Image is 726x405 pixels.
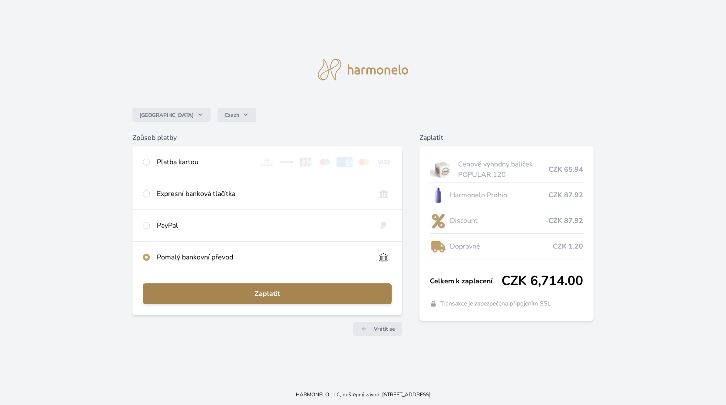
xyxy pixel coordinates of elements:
span: Dopravné [450,241,553,252]
span: Czech [224,112,239,119]
img: amex.svg [337,157,353,167]
div: Pomalý bankovní převod [157,252,369,262]
img: logo.svg [318,59,408,80]
span: Vrátit se [374,325,395,332]
button: Czech [218,108,256,122]
span: Cenově výhodný balíček POPULAR 120 [458,159,548,180]
img: diners.svg [259,157,275,167]
span: [GEOGRAPHIC_DATA] [139,112,194,119]
a: Vrátit se [353,322,402,336]
button: [GEOGRAPHIC_DATA] [132,108,211,122]
button: Zaplatit [143,283,392,304]
span: CZK 87.92 [548,190,583,200]
span: Celkem k zaplacení [430,276,502,286]
span: Discount [450,216,545,226]
h6: Způsob platby [132,133,402,143]
img: paypal.svg [376,220,392,231]
span: CZK 6,714.00 [502,273,583,289]
img: discover.svg [278,157,294,167]
span: -CZK 87.92 [545,216,583,226]
div: PayPal [157,220,369,231]
img: bankTransfer_IBAN.svg [376,252,392,262]
div: Platba kartou [157,157,251,167]
h6: Zaplatit [419,133,594,143]
div: Expresní banková tlačítka [157,189,369,199]
img: CLEAN_PROBIO_se_stinem_x-lo.jpg [430,184,446,206]
span: CZK 65.94 [548,164,583,175]
img: delivery-lo.png [430,236,446,257]
img: visa.svg [376,157,392,167]
img: mc.svg [356,157,372,167]
img: discount-lo.png [430,210,446,232]
span: Harmonelo Probio [450,190,548,200]
img: onlineBanking_CZ.svg [376,189,392,199]
img: jcb.svg [298,157,314,167]
span: Zaplatit [150,289,385,299]
img: popular.jpg [430,159,455,180]
img: maestro.svg [317,157,333,167]
span: CZK 1.20 [553,241,583,252]
span: Transakce je zabezpečena připojením SSL [440,299,551,308]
